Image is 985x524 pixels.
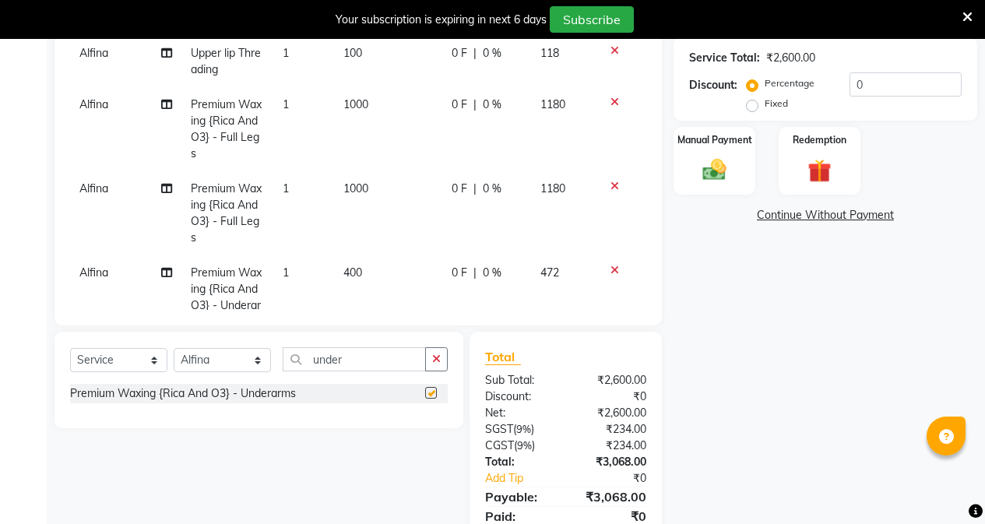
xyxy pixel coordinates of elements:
span: 1180 [540,181,565,195]
span: Premium Waxing {Rica And O3} - Underarms [191,266,262,329]
span: 9% [516,423,531,435]
span: Alfina [79,266,108,280]
span: Premium Waxing {Rica And O3} - Full Legs [191,181,262,244]
span: 0 % [483,45,501,62]
span: 1000 [343,181,368,195]
div: Net: [473,405,566,421]
span: Premium Waxing {Rica And O3} - Full Legs [191,97,262,160]
img: _cash.svg [695,156,733,184]
span: | [473,97,477,113]
a: Add Tip [473,470,581,487]
span: 0 % [483,265,501,281]
div: ₹234.00 [565,421,658,438]
div: ₹234.00 [565,438,658,454]
span: 0 F [452,45,467,62]
div: ( ) [473,421,566,438]
div: ₹2,600.00 [565,372,658,389]
span: | [473,181,477,197]
span: SGST [485,422,513,436]
div: Service Total: [689,50,760,66]
div: ₹2,600.00 [565,405,658,421]
span: 1180 [540,97,565,111]
label: Redemption [793,133,846,147]
div: Sub Total: [473,372,566,389]
span: 118 [540,46,559,60]
span: Alfina [79,46,108,60]
img: _gift.svg [800,156,839,185]
span: 0 F [452,97,467,113]
span: Alfina [79,181,108,195]
span: 0 % [483,181,501,197]
span: 1 [283,46,289,60]
span: 1000 [343,97,368,111]
div: Payable: [473,487,566,506]
span: Total [485,349,521,365]
span: 0 % [483,97,501,113]
span: CGST [485,438,514,452]
div: ₹0 [565,389,658,405]
div: ₹3,068.00 [565,487,658,506]
span: 1 [283,97,289,111]
div: ₹0 [581,470,658,487]
span: | [473,45,477,62]
div: ₹3,068.00 [565,454,658,470]
div: Premium Waxing {Rica And O3} - Underarms [70,385,296,402]
label: Manual Payment [677,133,752,147]
div: Your subscription is expiring in next 6 days [336,12,547,28]
div: ( ) [473,438,566,454]
div: Discount: [473,389,566,405]
span: 472 [540,266,559,280]
span: 0 F [452,181,467,197]
div: Discount: [689,77,737,93]
span: | [473,265,477,281]
span: 1 [283,181,289,195]
div: Total: [473,454,566,470]
label: Fixed [765,97,788,111]
span: Alfina [79,97,108,111]
a: Continue Without Payment [677,207,974,223]
span: Upper lip Threading [191,46,261,76]
div: ₹2,600.00 [766,50,815,66]
button: Subscribe [550,6,634,33]
span: 100 [343,46,362,60]
span: 0 F [452,265,467,281]
span: 9% [517,439,532,452]
input: Search or Scan [283,347,426,371]
label: Percentage [765,76,814,90]
span: 1 [283,266,289,280]
span: 400 [343,266,362,280]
